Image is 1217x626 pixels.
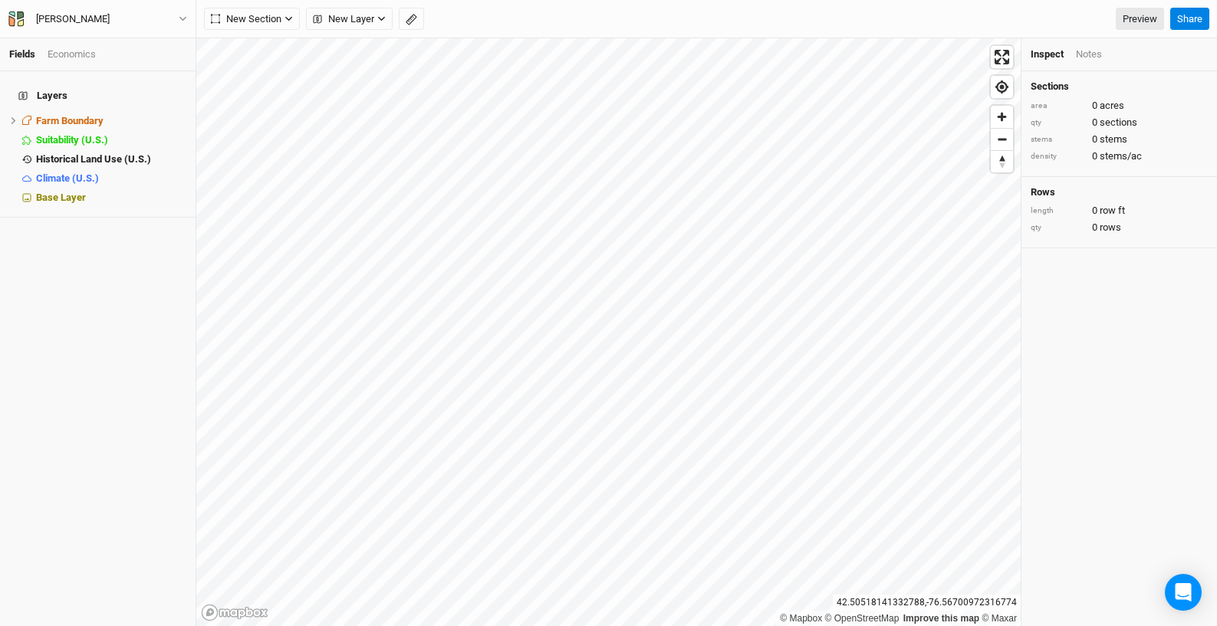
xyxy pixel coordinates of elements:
div: Inspect [1031,48,1064,61]
div: Notes [1076,48,1102,61]
span: sections [1100,116,1137,129]
div: 42.50518141332788 , -76.56700972316774 [833,595,1021,611]
div: 0 [1031,99,1208,113]
span: rows [1100,221,1121,234]
a: Mapbox logo [201,604,268,621]
h4: Sections [1031,80,1208,93]
canvas: Map [196,38,1021,626]
h4: Rows [1031,186,1208,198]
button: Find my location [991,76,1013,98]
span: Farm Boundary [36,115,104,126]
span: stems [1100,133,1127,146]
div: Suitability (U.S.) [36,134,186,146]
div: qty [1031,117,1084,129]
span: row ft [1100,204,1125,218]
a: OpenStreetMap [825,613,900,624]
button: New Section [204,8,300,31]
button: Zoom out [991,128,1013,150]
span: Suitability (U.S.) [36,134,108,146]
a: Maxar [982,613,1017,624]
span: acres [1100,99,1124,113]
a: Preview [1116,8,1164,31]
button: Shortcut: M [399,8,424,31]
div: 0 [1031,149,1208,163]
div: Climate (U.S.) [36,172,186,185]
h4: Layers [9,80,186,111]
span: Climate (U.S.) [36,172,99,184]
div: area [1031,100,1084,112]
div: Economics [48,48,96,61]
span: stems/ac [1100,149,1142,163]
button: New Layer [306,8,393,31]
div: stems [1031,134,1084,146]
a: Fields [9,48,35,60]
span: New Section [211,11,281,27]
div: Base Layer [36,192,186,204]
div: 0 [1031,133,1208,146]
div: 0 [1031,221,1208,234]
button: [PERSON_NAME] [8,11,188,28]
div: [PERSON_NAME] [36,11,110,27]
div: 0 [1031,204,1208,218]
span: Reset bearing to north [991,151,1013,172]
button: Reset bearing to north [991,150,1013,172]
button: Enter fullscreen [991,46,1013,68]
button: Zoom in [991,106,1013,128]
a: Mapbox [780,613,822,624]
div: Clea Weiss [36,11,110,27]
button: Share [1170,8,1209,31]
a: Improve this map [903,613,979,624]
span: New Layer [313,11,374,27]
div: Open Intercom Messenger [1165,574,1202,611]
span: Zoom out [991,129,1013,150]
div: density [1031,151,1084,162]
div: length [1031,205,1084,217]
span: Base Layer [36,192,86,203]
div: Historical Land Use (U.S.) [36,153,186,166]
div: 0 [1031,116,1208,129]
span: Historical Land Use (U.S.) [36,153,151,165]
div: qty [1031,222,1084,234]
div: Farm Boundary [36,115,186,127]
